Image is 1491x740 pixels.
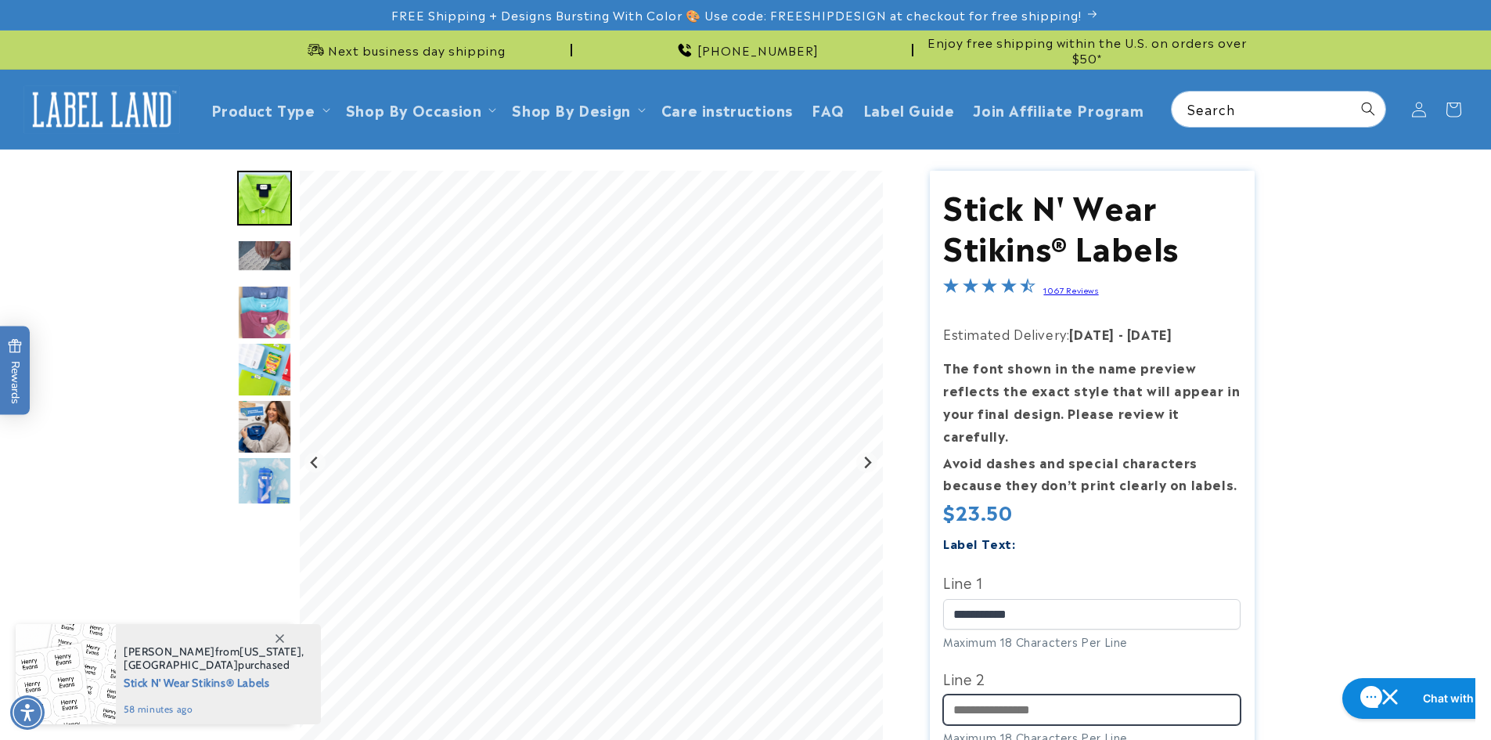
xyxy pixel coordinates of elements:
[920,34,1255,65] span: Enjoy free shipping within the U.S. on orders over $50*
[802,91,854,128] a: FAQ
[812,100,845,118] span: FAQ
[1118,324,1124,343] strong: -
[237,285,292,340] img: Stick N' Wear® Labels - Label Land
[920,31,1255,69] div: Announcement
[963,91,1153,128] a: Join Affiliate Program
[8,338,23,403] span: Rewards
[237,399,292,454] img: Stick N' Wear® Labels - Label Land
[943,569,1241,594] label: Line 1
[856,452,877,473] button: Next slide
[237,457,292,511] img: Stick N' Wear® Labels - Label Land
[854,91,964,128] a: Label Guide
[237,31,572,69] div: Announcement
[943,453,1237,494] strong: Avoid dashes and special characters because they don’t print clearly on labels.
[237,399,292,454] div: Go to slide 6
[512,99,630,120] a: Shop By Design
[1069,324,1115,343] strong: [DATE]
[237,457,292,511] div: Go to slide 7
[237,342,292,397] img: Stick N' Wear® Labels - Label Land
[124,644,215,659] span: [PERSON_NAME]
[239,644,301,659] span: [US_STATE]
[328,42,506,58] span: Next business day shipping
[652,91,802,128] a: Care instructions
[943,534,1016,552] label: Label Text:
[124,645,304,672] span: from , purchased
[1127,324,1172,343] strong: [DATE]
[237,240,292,272] img: null
[337,91,503,128] summary: Shop By Occasion
[1043,284,1098,295] a: 1067 Reviews - open in a new tab
[943,497,1013,525] span: $23.50
[943,666,1241,691] label: Line 2
[124,658,238,672] span: [GEOGRAPHIC_DATA]
[202,91,337,128] summary: Product Type
[697,42,819,58] span: [PHONE_NUMBER]
[304,452,326,473] button: Previous slide
[578,31,913,69] div: Announcement
[502,91,651,128] summary: Shop By Design
[237,342,292,397] div: Go to slide 5
[973,100,1143,118] span: Join Affiliate Program
[124,672,304,691] span: Stick N' Wear Stikins® Labels
[23,85,180,134] img: Label Land
[661,100,793,118] span: Care instructions
[211,99,315,120] a: Product Type
[18,79,186,139] a: Label Land
[943,634,1241,650] div: Maximum 18 Characters Per Line
[10,695,45,730] div: Accessibility Menu
[237,285,292,340] div: Go to slide 4
[391,7,1082,23] span: FREE Shipping + Designs Bursting With Color 🎨 Use code: FREESHIPDESIGN at checkout for free shipp...
[237,171,292,226] img: Stick N' Wear® Labels - Label Land
[943,323,1241,345] p: Estimated Delivery:
[943,358,1240,444] strong: The font shown in the name preview reflects the exact style that will appear in your final design...
[863,100,955,118] span: Label Guide
[237,171,292,226] div: Go to slide 2
[88,18,155,34] h1: Chat with us
[943,185,1241,266] h1: Stick N' Wear Stikins® Labels
[1334,673,1475,724] iframe: Gorgias live chat messenger
[8,5,173,46] button: Open gorgias live chat
[346,100,482,118] span: Shop By Occasion
[237,228,292,283] div: Go to slide 3
[943,280,1035,298] span: 4.7-star overall rating
[1351,92,1385,126] button: Search
[124,702,304,717] span: 58 minutes ago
